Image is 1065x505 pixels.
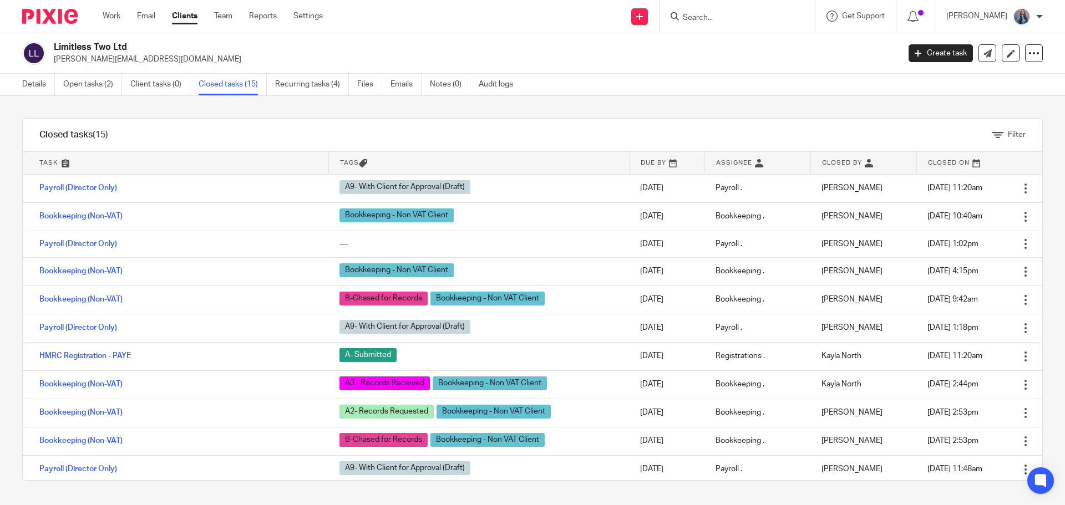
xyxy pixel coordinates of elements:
span: [PERSON_NAME] [821,295,883,303]
span: [PERSON_NAME] [821,409,883,416]
span: [PERSON_NAME] [821,267,883,275]
span: Bookkeeping - Non VAT Client [339,208,454,222]
span: B-Chased for Records [339,292,428,305]
a: Payroll (Director Only) [39,240,117,248]
span: [DATE] 1:18pm [927,324,978,331]
a: Payroll (Director Only) [39,184,117,192]
span: A2- Records Requested [339,405,434,419]
a: Audit logs [479,74,521,95]
a: Create task [909,44,973,62]
a: Payroll (Director Only) [39,324,117,331]
a: Details [22,74,55,95]
td: Bookkeeping . [704,370,810,399]
span: [DATE] 2:53pm [927,437,978,445]
td: [DATE] [629,342,704,370]
span: Bookkeeping - Non VAT Client [430,292,545,305]
td: Bookkeeping . [704,285,810,314]
span: [DATE] 10:40am [927,212,982,220]
a: Closed tasks (15) [199,74,267,95]
span: Get Support [842,12,885,20]
span: [PERSON_NAME] [821,324,883,331]
a: Work [103,11,120,22]
a: Team [214,11,232,22]
td: [DATE] [629,427,704,455]
a: Email [137,11,155,22]
td: Bookkeeping . [704,202,810,231]
span: [DATE] 2:53pm [927,409,978,416]
span: [PERSON_NAME] [821,184,883,192]
a: Bookkeeping (Non-VAT) [39,380,123,388]
p: [PERSON_NAME] [946,11,1007,22]
td: Payroll . [704,314,810,342]
h2: Limitless Two Ltd [54,42,724,53]
span: A9- With Client for Approval (Draft) [339,180,470,194]
span: B-Chased for Records [339,433,428,447]
a: Bookkeeping (Non-VAT) [39,295,123,303]
span: A9- With Client for Approval (Draft) [339,461,470,475]
a: Clients [172,11,197,22]
a: Bookkeeping (Non-VAT) [39,212,123,220]
a: Bookkeeping (Non-VAT) [39,267,123,275]
span: [PERSON_NAME] [821,465,883,473]
a: Client tasks (0) [130,74,190,95]
a: HMRC Registration - PAYE [39,352,131,360]
a: Settings [293,11,323,22]
a: Recurring tasks (4) [275,74,349,95]
span: A- Submitted [339,348,397,362]
td: [DATE] [629,285,704,314]
td: [DATE] [629,455,704,483]
a: Payroll (Director Only) [39,465,117,473]
a: Reports [249,11,277,22]
th: Tags [328,152,629,174]
td: Payroll . [704,231,810,257]
td: Bookkeeping . [704,427,810,455]
span: [PERSON_NAME] [821,240,883,248]
span: Bookkeeping - Non VAT Client [430,433,545,447]
span: [DATE] 9:42am [927,295,978,303]
div: --- [339,238,618,249]
span: [PERSON_NAME] [821,437,883,445]
input: Search [682,13,782,23]
td: [DATE] [629,202,704,231]
td: [DATE] [629,370,704,399]
td: Bookkeeping . [704,257,810,285]
td: [DATE] [629,231,704,257]
h1: Closed tasks [39,129,108,141]
td: Bookkeeping . [704,399,810,427]
img: svg%3E [22,42,45,65]
span: [DATE] 11:20am [927,352,982,360]
td: Payroll . [704,455,810,483]
span: Bookkeeping - Non VAT Client [433,376,547,390]
img: Amanda-scaled.jpg [1013,8,1031,25]
span: Filter [1008,131,1026,139]
td: Payroll . [704,174,810,202]
span: [DATE] 1:02pm [927,240,978,248]
span: Kayla North [821,380,861,388]
td: [DATE] [629,174,704,202]
span: A3 - Records Received [339,376,430,390]
img: Pixie [22,9,78,24]
td: [DATE] [629,314,704,342]
td: [DATE] [629,257,704,285]
span: [DATE] 2:44pm [927,380,978,388]
span: Kayla North [821,352,861,360]
span: A9- With Client for Approval (Draft) [339,320,470,334]
a: Files [357,74,382,95]
a: Open tasks (2) [63,74,122,95]
a: Bookkeeping (Non-VAT) [39,437,123,445]
td: [DATE] [629,399,704,427]
a: Bookkeeping (Non-VAT) [39,409,123,416]
span: (15) [93,130,108,139]
span: [DATE] 11:20am [927,184,982,192]
a: Notes (0) [430,74,470,95]
p: [PERSON_NAME][EMAIL_ADDRESS][DOMAIN_NAME] [54,54,892,65]
span: [DATE] 11:48am [927,465,982,473]
span: Bookkeeping - Non VAT Client [437,405,551,419]
span: Bookkeeping - Non VAT Client [339,263,454,277]
a: Emails [390,74,422,95]
td: Registrations . [704,342,810,370]
span: [PERSON_NAME] [821,212,883,220]
span: [DATE] 4:15pm [927,267,978,275]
